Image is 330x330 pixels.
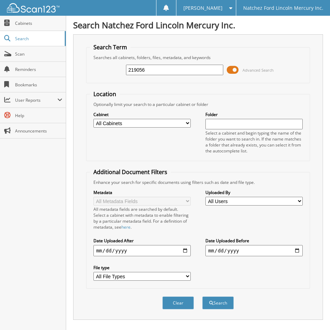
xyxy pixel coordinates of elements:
[90,179,307,185] div: Enhance your search for specific documents using filters such as date and file type.
[162,296,194,309] button: Clear
[7,3,59,13] img: scan123-logo-white.svg
[202,296,234,309] button: Search
[183,6,223,10] span: [PERSON_NAME]
[15,128,62,134] span: Announcements
[93,112,191,117] label: Cabinet
[243,67,274,73] span: Advanced Search
[15,66,62,72] span: Reminders
[15,36,61,42] span: Search
[15,82,62,88] span: Bookmarks
[15,113,62,119] span: Help
[73,19,323,31] h1: Search Natchez Ford Lincoln Mercury Inc.
[93,265,191,271] label: File type
[205,245,303,256] input: end
[90,101,307,107] div: Optionally limit your search to a particular cabinet or folder
[121,224,131,230] a: here
[205,112,303,117] label: Folder
[243,6,323,10] span: Natchez Ford Lincoln Mercury Inc.
[90,43,131,51] legend: Search Term
[93,245,191,256] input: start
[93,206,191,230] div: All metadata fields are searched by default. Select a cabinet with metadata to enable filtering b...
[205,189,303,195] label: Uploaded By
[15,51,62,57] span: Scan
[93,238,191,244] label: Date Uploaded After
[205,238,303,244] label: Date Uploaded Before
[90,168,171,176] legend: Additional Document Filters
[90,90,120,98] legend: Location
[205,130,303,154] div: Select a cabinet and begin typing the name of the folder you want to search in. If the name match...
[90,55,307,60] div: Searches all cabinets, folders, files, metadata, and keywords
[15,97,57,103] span: User Reports
[93,189,191,195] label: Metadata
[15,20,62,26] span: Cabinets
